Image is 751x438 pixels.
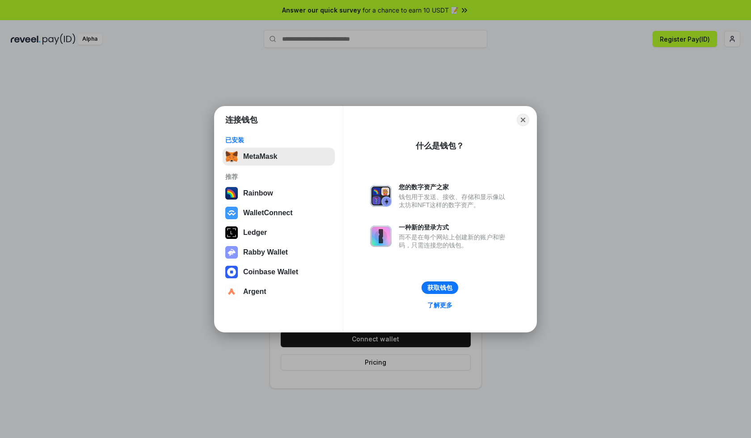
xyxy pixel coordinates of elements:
[223,283,335,301] button: Argent
[225,173,332,181] div: 推荐
[399,233,510,249] div: 而不是在每个网站上创建新的账户和密码，只需连接您的钱包。
[243,153,277,161] div: MetaMask
[223,184,335,202] button: Rainbow
[225,285,238,298] img: svg+xml,%3Csvg%20width%3D%2228%22%20height%3D%2228%22%20viewBox%3D%220%200%2028%2028%22%20fill%3D...
[223,148,335,166] button: MetaMask
[243,288,266,296] div: Argent
[370,185,392,207] img: svg+xml,%3Csvg%20xmlns%3D%22http%3A%2F%2Fwww.w3.org%2F2000%2Fsvg%22%20fill%3D%22none%22%20viewBox...
[399,223,510,231] div: 一种新的登录方式
[225,266,238,278] img: svg+xml,%3Csvg%20width%3D%2228%22%20height%3D%2228%22%20viewBox%3D%220%200%2028%2028%22%20fill%3D...
[243,248,288,256] div: Rabby Wallet
[399,183,510,191] div: 您的数字资产之家
[370,225,392,247] img: svg+xml,%3Csvg%20xmlns%3D%22http%3A%2F%2Fwww.w3.org%2F2000%2Fsvg%22%20fill%3D%22none%22%20viewBox...
[422,281,458,294] button: 获取钱包
[225,187,238,200] img: svg+xml,%3Csvg%20width%3D%22120%22%20height%3D%22120%22%20viewBox%3D%220%200%20120%20120%22%20fil...
[243,229,267,237] div: Ledger
[243,189,273,197] div: Rainbow
[399,193,510,209] div: 钱包用于发送、接收、存储和显示像以太坊和NFT这样的数字资产。
[223,224,335,242] button: Ledger
[225,246,238,259] img: svg+xml,%3Csvg%20xmlns%3D%22http%3A%2F%2Fwww.w3.org%2F2000%2Fsvg%22%20fill%3D%22none%22%20viewBox...
[243,209,293,217] div: WalletConnect
[427,301,452,309] div: 了解更多
[223,243,335,261] button: Rabby Wallet
[225,136,332,144] div: 已安装
[517,114,529,126] button: Close
[243,268,298,276] div: Coinbase Wallet
[223,263,335,281] button: Coinbase Wallet
[225,150,238,163] img: svg+xml,%3Csvg%20fill%3D%22none%22%20height%3D%2233%22%20viewBox%3D%220%200%2035%2033%22%20width%...
[225,115,257,125] h1: 连接钱包
[427,284,452,292] div: 获取钱包
[223,204,335,222] button: WalletConnect
[225,207,238,219] img: svg+xml,%3Csvg%20width%3D%2228%22%20height%3D%2228%22%20viewBox%3D%220%200%2028%2028%22%20fill%3D...
[416,140,464,151] div: 什么是钱包？
[225,226,238,239] img: svg+xml,%3Csvg%20xmlns%3D%22http%3A%2F%2Fwww.w3.org%2F2000%2Fsvg%22%20width%3D%2228%22%20height%3...
[422,299,458,311] a: 了解更多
